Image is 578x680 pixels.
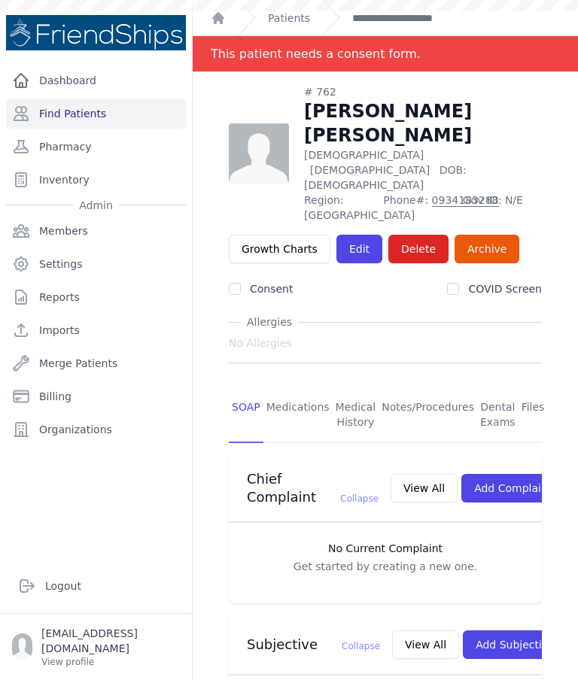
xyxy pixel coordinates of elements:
[6,249,186,279] a: Settings
[244,541,527,556] h3: No Current Complaint
[310,164,430,176] span: [DEMOGRAPHIC_DATA]
[519,387,548,443] a: Files
[333,387,379,443] a: Medical History
[6,165,186,195] a: Inventory
[41,626,180,656] p: [EMAIL_ADDRESS][DOMAIN_NAME]
[73,198,119,213] span: Admin
[455,235,519,263] a: Archive
[340,493,379,504] span: Collapse
[244,559,527,574] p: Get started by creating a new one.
[379,387,477,443] a: Notes/Procedures
[304,193,374,223] span: Region: [GEOGRAPHIC_DATA]
[193,36,578,72] div: Notification
[304,99,542,147] h1: [PERSON_NAME] [PERSON_NAME]
[263,387,333,443] a: Medications
[241,314,298,329] span: Allergies
[41,656,180,668] p: View profile
[6,216,186,246] a: Members
[229,387,542,443] nav: Tabs
[229,123,289,184] img: person-242608b1a05df3501eefc295dc1bc67a.jpg
[6,315,186,345] a: Imports
[6,414,186,445] a: Organizations
[392,630,459,659] button: View All
[383,193,453,223] span: Phone#:
[304,147,542,193] p: [DEMOGRAPHIC_DATA]
[304,84,542,99] div: # 762
[468,283,542,295] label: COVID Screen
[477,387,519,443] a: Dental Exams
[6,132,186,162] a: Pharmacy
[6,348,186,378] a: Merge Patients
[6,282,186,312] a: Reports
[229,235,330,263] a: Growth Charts
[247,470,379,506] h3: Chief Complaint
[6,381,186,411] a: Billing
[229,387,263,443] a: SOAP
[12,571,180,601] a: Logout
[336,235,382,263] a: Edit
[211,36,421,71] div: This patient needs a consent form.
[6,99,186,129] a: Find Patients
[6,15,186,50] img: Medical Missions EMR
[342,641,380,651] span: Collapse
[229,335,292,351] span: No Allergies
[250,283,293,295] label: Consent
[388,235,449,263] button: Delete
[6,65,186,96] a: Dashboard
[461,474,564,502] button: Add Complaint
[463,193,542,223] span: Gov ID: N/E
[463,630,567,659] button: Add Subjective
[268,11,310,26] a: Patients
[391,474,458,502] button: View All
[12,626,180,668] a: [EMAIL_ADDRESS][DOMAIN_NAME] View profile
[247,636,380,654] h3: Subjective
